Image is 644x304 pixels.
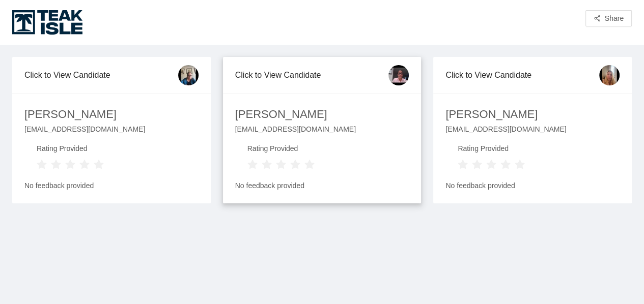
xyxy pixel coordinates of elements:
[599,65,620,85] img: thumbnail100x100.jpg
[247,143,315,157] div: Rating Provided
[178,65,199,85] img: thumbnail100x100.jpg
[472,160,482,170] span: star
[24,172,199,191] div: No feedback provided
[515,160,525,170] span: star
[12,10,82,35] img: Teak Isle
[262,160,272,170] span: star
[290,160,300,170] span: star
[304,160,315,170] span: star
[486,160,496,170] span: star
[37,143,104,157] div: Rating Provided
[605,13,624,24] span: Share
[445,172,620,191] div: No feedback provided
[458,160,468,170] span: star
[24,106,117,124] div: [PERSON_NAME]
[585,10,632,26] button: share-altShare
[388,65,409,85] img: thumbnail100x100.jpg
[65,160,75,170] span: star
[458,143,525,157] div: Rating Provided
[79,160,90,170] span: star
[445,124,620,143] div: [EMAIL_ADDRESS][DOMAIN_NAME]
[235,60,389,89] div: Click to View Candidate
[500,160,511,170] span: star
[594,15,601,23] span: share-alt
[235,172,409,191] div: No feedback provided
[37,160,47,170] span: star
[24,124,199,143] div: [EMAIL_ADDRESS][DOMAIN_NAME]
[276,160,286,170] span: star
[445,106,538,124] div: [PERSON_NAME]
[445,60,599,89] div: Click to View Candidate
[235,106,327,124] div: [PERSON_NAME]
[51,160,61,170] span: star
[235,124,409,143] div: [EMAIL_ADDRESS][DOMAIN_NAME]
[247,160,258,170] span: star
[24,60,178,89] div: Click to View Candidate
[94,160,104,170] span: star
